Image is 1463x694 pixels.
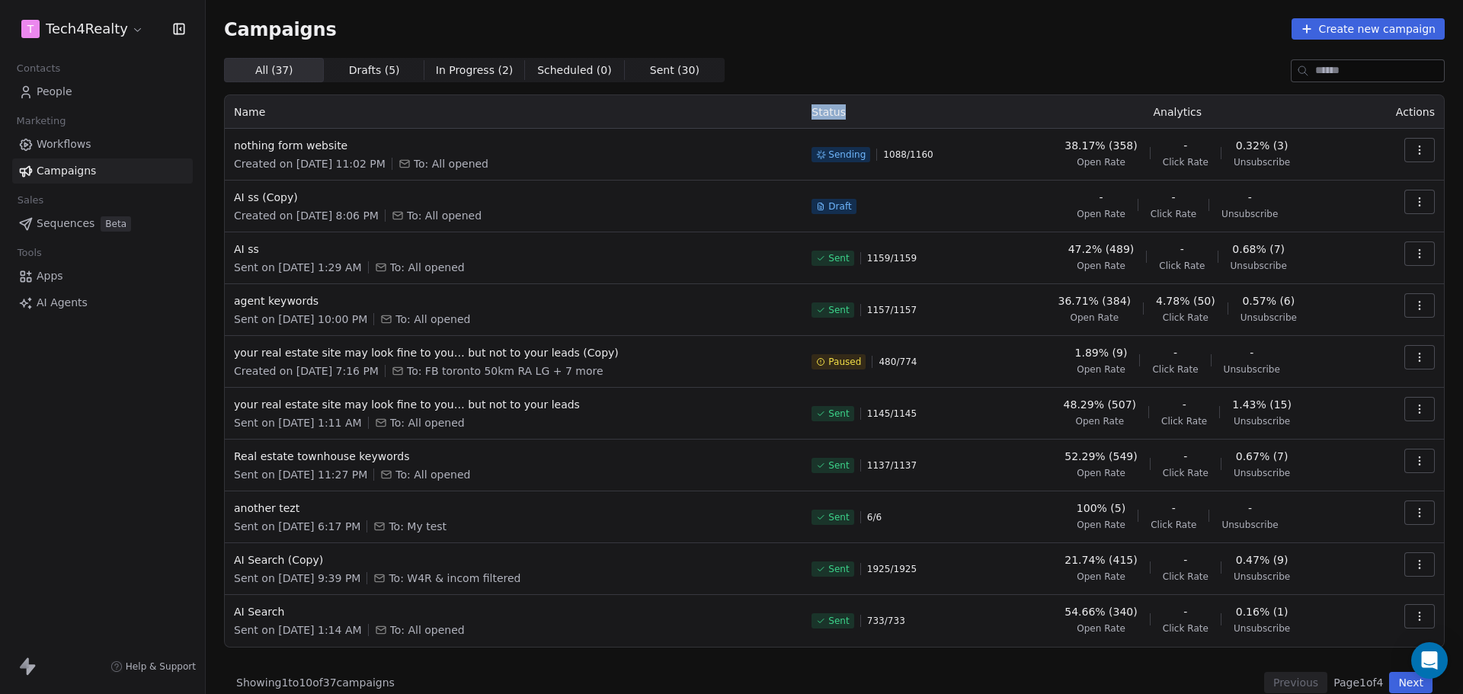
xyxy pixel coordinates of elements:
span: Open Rate [1077,571,1125,583]
span: Sent [828,252,849,264]
span: - [1173,345,1177,360]
span: Contacts [10,57,67,80]
span: Sequences [37,216,94,232]
span: - [1183,604,1187,619]
span: Click Rate [1161,415,1207,427]
a: Help & Support [110,660,196,673]
span: - [1099,190,1103,205]
span: 0.32% (3) [1236,138,1289,153]
span: T [27,21,34,37]
span: 0.57% (6) [1242,293,1295,309]
span: Open Rate [1070,312,1119,324]
span: Open Rate [1077,519,1125,531]
div: Open Intercom Messenger [1411,642,1448,679]
span: Created on [DATE] 11:02 PM [234,156,386,171]
span: To: FB toronto 50km RA LG + 7 more [407,363,603,379]
span: Unsubscribe [1234,156,1290,168]
a: Apps [12,264,193,289]
span: 0.67% (7) [1236,449,1289,464]
a: Workflows [12,132,193,157]
span: Unsubscribe [1234,467,1290,479]
span: Open Rate [1077,622,1125,635]
span: To: All opened [390,622,465,638]
span: Sent [828,459,849,472]
span: 1.43% (15) [1232,397,1292,412]
span: nothing form website [234,138,793,153]
span: Real estate townhouse keywords [234,449,793,464]
th: Actions [1362,95,1444,129]
span: 1088 / 1160 [883,149,933,161]
span: 0.68% (7) [1232,241,1285,257]
span: AI ss [234,241,793,257]
span: 0.16% (1) [1236,604,1289,619]
span: Click Rate [1151,208,1196,220]
button: Previous [1264,672,1327,693]
span: To: All opened [414,156,488,171]
span: agent keywords [234,293,793,309]
span: Campaigns [37,163,96,179]
span: To: All opened [390,260,465,275]
span: - [1180,241,1184,257]
span: Sent on [DATE] 10:00 PM [234,312,367,327]
span: Beta [101,216,131,232]
span: - [1250,345,1253,360]
span: - [1248,190,1252,205]
span: 38.17% (358) [1064,138,1137,153]
span: Open Rate [1077,260,1125,272]
span: 733 / 733 [867,615,905,627]
span: Marketing [10,110,72,133]
span: Unsubscribe [1221,519,1278,531]
th: Name [225,95,802,129]
span: Sent on [DATE] 1:14 AM [234,622,362,638]
span: Sent on [DATE] 6:17 PM [234,519,360,534]
a: Campaigns [12,158,193,184]
span: AI ss (Copy) [234,190,793,205]
span: your real estate site may look fine to you… but not to your leads [234,397,793,412]
span: Click Rate [1159,260,1205,272]
span: 48.29% (507) [1064,397,1136,412]
span: Sent on [DATE] 9:39 PM [234,571,360,586]
span: Created on [DATE] 8:06 PM [234,208,379,223]
span: your real estate site may look fine to you… but not to your leads (Copy) [234,345,793,360]
span: To: My test [389,519,447,534]
span: Unsubscribe [1224,363,1280,376]
span: Click Rate [1163,467,1208,479]
span: Unsubscribe [1221,208,1278,220]
span: 47.2% (489) [1068,241,1135,257]
span: To: All opened [395,312,470,327]
span: 1137 / 1137 [867,459,917,472]
span: To: All opened [390,415,465,430]
span: Page 1 of 4 [1333,675,1383,690]
a: AI Agents [12,290,193,315]
span: - [1171,190,1175,205]
span: To: All opened [407,208,482,223]
span: Click Rate [1152,363,1198,376]
span: Sending [828,149,866,161]
span: - [1183,397,1186,412]
span: Open Rate [1075,415,1124,427]
span: People [37,84,72,100]
span: 21.74% (415) [1064,552,1137,568]
span: Click Rate [1163,156,1208,168]
span: Tools [11,241,48,264]
span: 480 / 774 [879,356,917,368]
span: Draft [828,200,851,213]
span: Drafts ( 5 ) [349,62,400,78]
span: Showing 1 to 10 of 37 campaigns [236,675,395,690]
button: TTech4Realty [18,16,147,42]
span: Open Rate [1077,156,1125,168]
span: Sent [828,615,849,627]
span: Sent [828,304,849,316]
span: - [1172,501,1176,516]
span: 36.71% (384) [1058,293,1131,309]
span: - [1183,552,1187,568]
span: Sent [828,408,849,420]
span: another tezt [234,501,793,516]
span: 1.89% (9) [1075,345,1128,360]
span: Unsubscribe [1234,571,1290,583]
span: AI Search (Copy) [234,552,793,568]
span: Created on [DATE] 7:16 PM [234,363,379,379]
span: Open Rate [1077,363,1125,376]
span: Unsubscribe [1241,312,1297,324]
th: Status [802,95,993,129]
